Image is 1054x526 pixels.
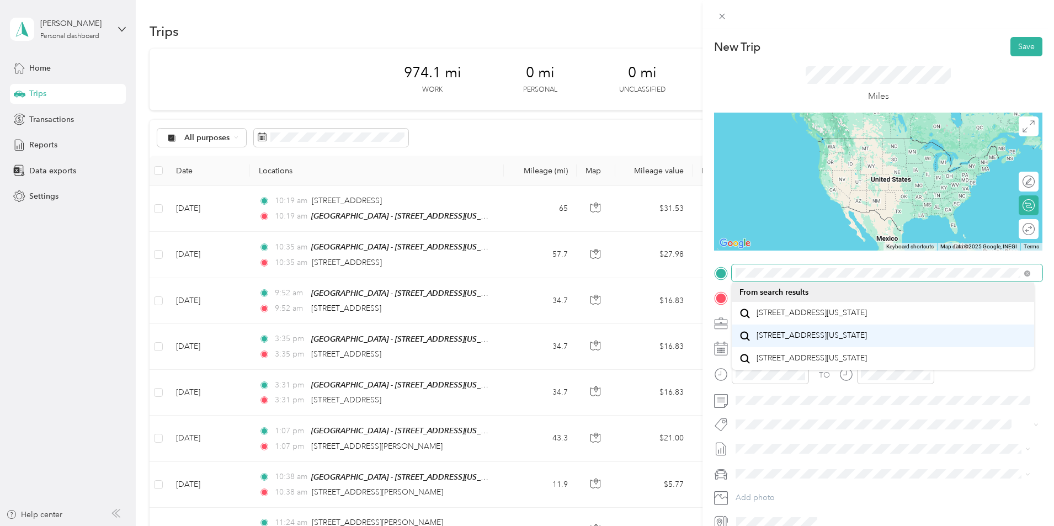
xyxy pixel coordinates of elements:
[757,331,867,341] span: [STREET_ADDRESS][US_STATE]
[819,369,830,381] div: TO
[757,353,867,363] span: [STREET_ADDRESS][US_STATE]
[868,89,889,103] p: Miles
[732,490,1042,506] button: Add photo
[886,243,934,251] button: Keyboard shortcuts
[739,288,808,297] span: From search results
[992,464,1054,526] iframe: Everlance-gr Chat Button Frame
[717,236,753,251] img: Google
[717,236,753,251] a: Open this area in Google Maps (opens a new window)
[714,39,760,55] p: New Trip
[940,243,1017,249] span: Map data ©2025 Google, INEGI
[757,308,867,318] span: [STREET_ADDRESS][US_STATE]
[1010,37,1042,56] button: Save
